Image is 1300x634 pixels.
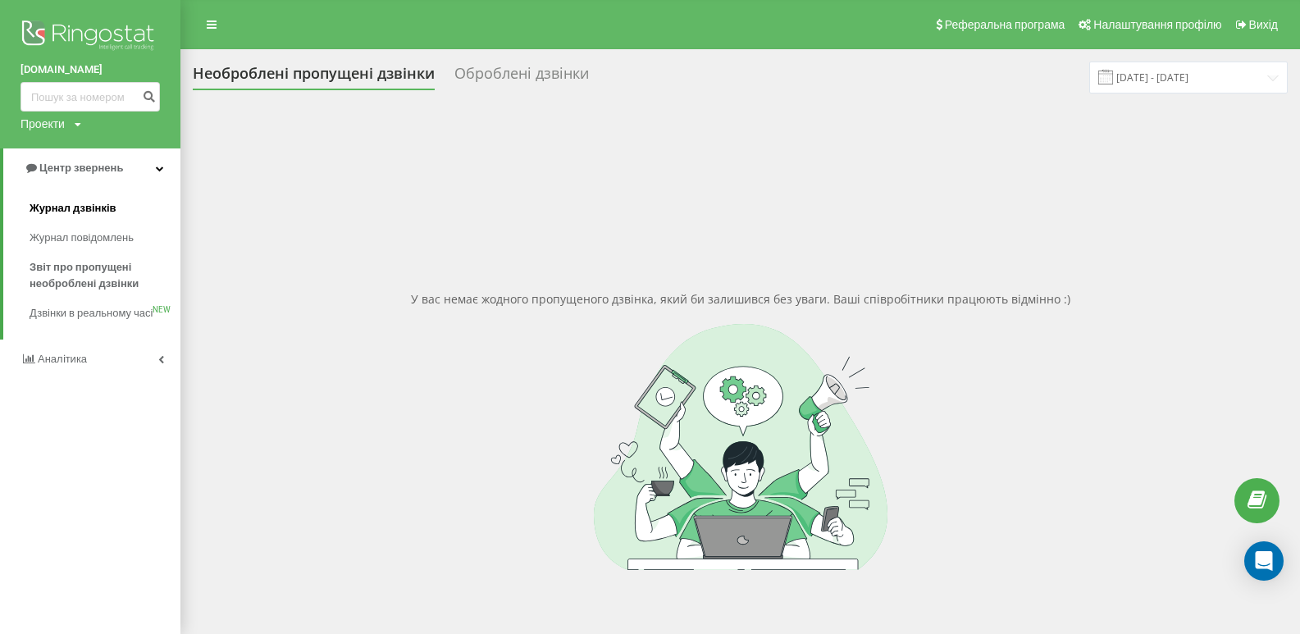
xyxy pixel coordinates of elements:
a: [DOMAIN_NAME] [21,62,160,78]
span: Аналiтика [38,353,87,365]
span: Звіт про пропущені необроблені дзвінки [30,259,172,292]
a: Центр звернень [3,148,180,188]
span: Журнал повідомлень [30,230,134,246]
a: Дзвінки в реальному часіNEW [30,299,180,328]
div: Необроблені пропущені дзвінки [193,65,435,90]
div: Проекти [21,116,65,132]
span: Реферальна програма [945,18,1065,31]
input: Пошук за номером [21,82,160,112]
div: Оброблені дзвінки [454,65,589,90]
span: Дзвінки в реальному часі [30,305,153,322]
div: Open Intercom Messenger [1244,541,1284,581]
span: Налаштування профілю [1093,18,1221,31]
a: Журнал повідомлень [30,223,180,253]
span: Вихід [1249,18,1278,31]
span: Центр звернень [39,162,123,174]
img: Ringostat logo [21,16,160,57]
a: Звіт про пропущені необроблені дзвінки [30,253,180,299]
span: Журнал дзвінків [30,200,116,217]
a: Журнал дзвінків [30,194,180,223]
